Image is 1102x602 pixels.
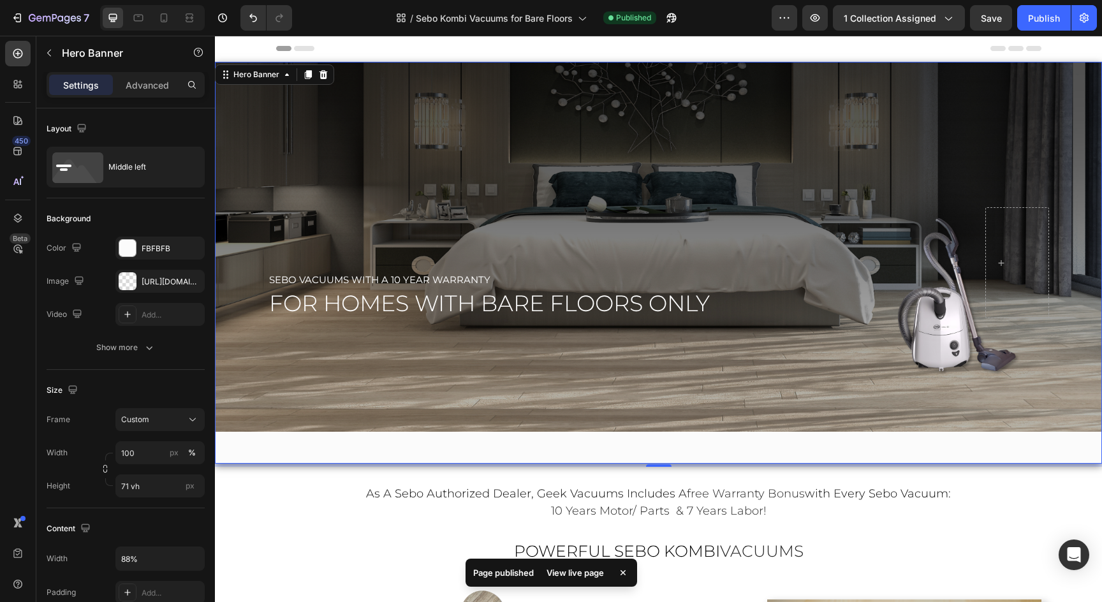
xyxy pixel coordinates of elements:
[184,445,200,460] button: px
[115,474,205,497] input: px
[142,587,202,599] div: Add...
[410,11,413,25] span: /
[47,240,84,257] div: Color
[47,382,80,399] div: Size
[115,408,205,431] button: Custom
[240,5,292,31] div: Undo/Redo
[47,213,91,224] div: Background
[116,547,204,570] input: Auto
[299,506,505,525] span: powerful sebo kombi
[336,468,552,482] span: 10 years motor/ parts & 7 years labor!
[115,441,205,464] input: px%
[1059,540,1089,570] div: Open Intercom Messenger
[844,11,936,25] span: 1 collection assigned
[108,152,186,182] div: Middle left
[12,136,31,146] div: 450
[981,13,1002,24] span: Save
[47,587,76,598] div: Padding
[505,506,589,525] span: vacuums
[472,451,590,465] span: free warranty bonus
[47,447,68,459] label: Width
[616,12,651,24] span: Published
[215,36,1102,602] iframe: Design area
[62,45,170,61] p: Hero Banner
[96,341,156,354] div: Show more
[47,336,205,359] button: Show more
[47,273,87,290] div: Image
[121,414,149,425] span: Custom
[833,5,965,31] button: 1 collection assigned
[47,480,70,492] label: Height
[1028,11,1060,25] div: Publish
[5,5,95,31] button: 7
[970,5,1012,31] button: Save
[166,445,182,460] button: %
[126,78,169,92] p: Advanced
[47,414,70,425] label: Frame
[47,553,68,564] div: Width
[186,481,195,490] span: px
[142,276,202,288] div: [URL][DOMAIN_NAME]
[10,233,31,244] div: Beta
[539,564,612,582] div: View live page
[170,447,179,459] div: px
[142,243,202,254] div: FBFBFB
[84,10,89,26] p: 7
[590,451,736,465] span: with every sebo vacuum:
[473,566,534,579] p: Page published
[47,306,85,323] div: Video
[188,447,196,459] div: %
[1017,5,1071,31] button: Publish
[142,309,202,321] div: Add...
[63,78,99,92] p: Settings
[47,520,93,538] div: Content
[416,11,573,25] span: Sebo Kombi Vacuums for Bare Floors
[47,121,89,138] div: Layout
